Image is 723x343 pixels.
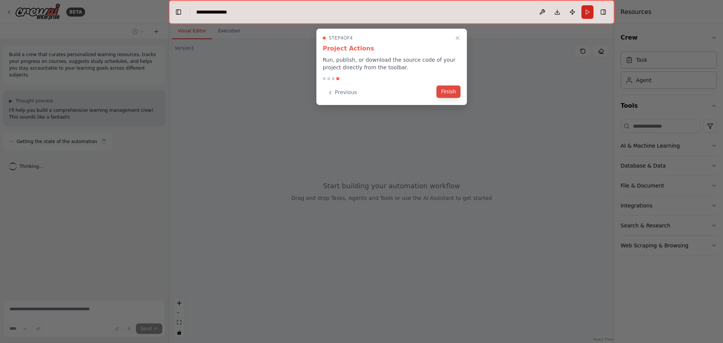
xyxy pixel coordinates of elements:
[329,35,353,41] span: Step 4 of 4
[323,44,461,53] h3: Project Actions
[453,34,462,43] button: Close walkthrough
[323,56,461,71] p: Run, publish, or download the source code of your project directly from the toolbar.
[173,7,184,17] button: Hide left sidebar
[436,85,461,98] button: Finish
[323,86,361,99] button: Previous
